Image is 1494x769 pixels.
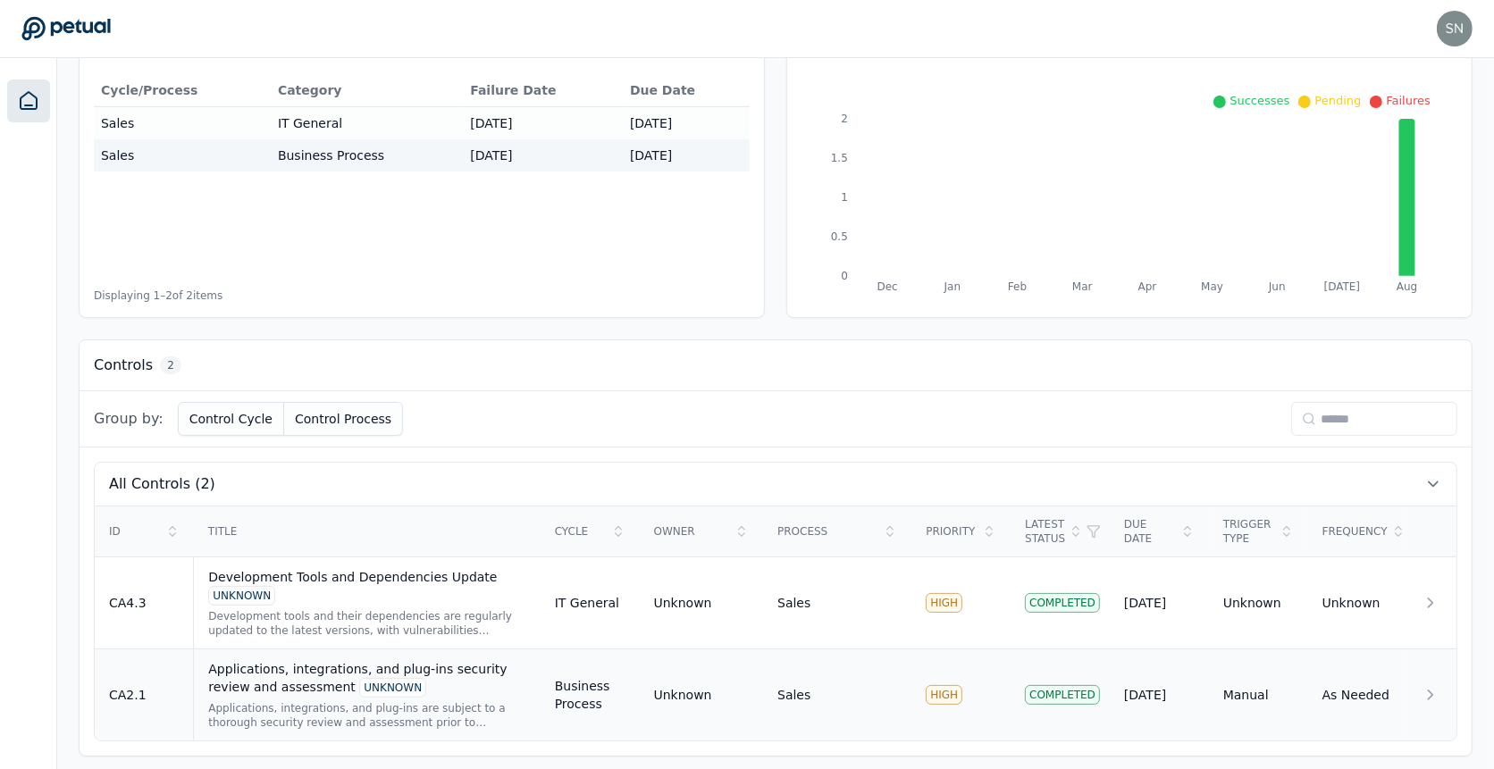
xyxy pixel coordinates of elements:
[208,701,525,730] div: Applications, integrations, and plug-ins are subject to a thorough security review and assessment...
[1124,594,1195,612] div: [DATE]
[1025,593,1100,613] div: Completed
[654,524,750,539] div: Owner
[1124,517,1195,546] div: Due Date
[1138,280,1157,293] tspan: Apr
[926,524,996,539] div: Priority
[1314,94,1361,107] span: Pending
[926,685,962,705] div: HIGH
[109,594,179,612] div: CA4.3
[1124,686,1195,704] div: [DATE]
[463,139,623,171] td: [DATE]
[271,139,463,171] td: Business Process
[94,408,164,430] span: Group by:
[654,594,712,612] div: Unknown
[1223,517,1294,546] div: Trigger Type
[271,107,463,140] td: IT General
[1437,11,1473,46] img: snir+workday@petual.ai
[831,230,848,243] tspan: 0.5
[94,107,271,140] td: Sales
[777,686,810,704] div: Sales
[1397,280,1417,293] tspan: Aug
[1386,94,1431,107] span: Failures
[654,686,712,704] div: Unknown
[841,113,848,125] tspan: 2
[1201,280,1223,293] tspan: May
[841,191,848,204] tspan: 1
[623,74,750,107] th: Due Date
[1072,280,1093,293] tspan: Mar
[926,593,962,613] div: HIGH
[109,473,215,495] span: All Controls (2)
[94,355,153,376] h3: Controls
[1324,280,1360,293] tspan: [DATE]
[541,649,640,741] td: Business Process
[463,74,623,107] th: Failure Date
[623,139,750,171] td: [DATE]
[1230,94,1289,107] span: Successes
[1308,557,1407,649] td: Unknown
[841,270,848,282] tspan: 0
[178,402,284,436] button: Control Cycle
[7,79,50,122] a: Dashboard
[944,280,961,293] tspan: Jan
[94,288,222,303] span: Displaying 1– 2 of 2 items
[95,463,1456,506] button: All Controls (2)
[271,74,463,107] th: Category
[1209,649,1308,741] td: Manual
[208,609,525,638] div: Development tools and their dependencies are regularly updated to the latest versions, with vulne...
[777,594,810,612] div: Sales
[94,139,271,171] td: Sales
[109,686,179,704] div: CA2.1
[623,107,750,140] td: [DATE]
[831,152,848,164] tspan: 1.5
[463,107,623,140] td: [DATE]
[1308,649,1407,741] td: As Needed
[208,568,525,606] div: Development Tools and Dependencies Update
[877,280,898,293] tspan: Dec
[1025,685,1100,705] div: Completed
[359,678,426,698] div: UNKNOWN
[555,524,625,539] div: Cycle
[208,586,275,606] div: UNKNOWN
[1322,524,1393,539] div: Frequency
[284,402,403,436] button: Control Process
[208,524,526,539] div: Title
[160,356,181,374] span: 2
[94,74,271,107] th: Cycle/Process
[109,524,180,539] div: ID
[1268,280,1286,293] tspan: Jun
[777,524,897,539] div: Process
[541,557,640,649] td: IT General
[21,16,111,41] a: Go to Dashboard
[1209,557,1308,649] td: Unknown
[1025,517,1095,546] div: Latest Status
[1008,280,1027,293] tspan: Feb
[208,660,525,698] div: Applications, integrations, and plug-ins security review and assessment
